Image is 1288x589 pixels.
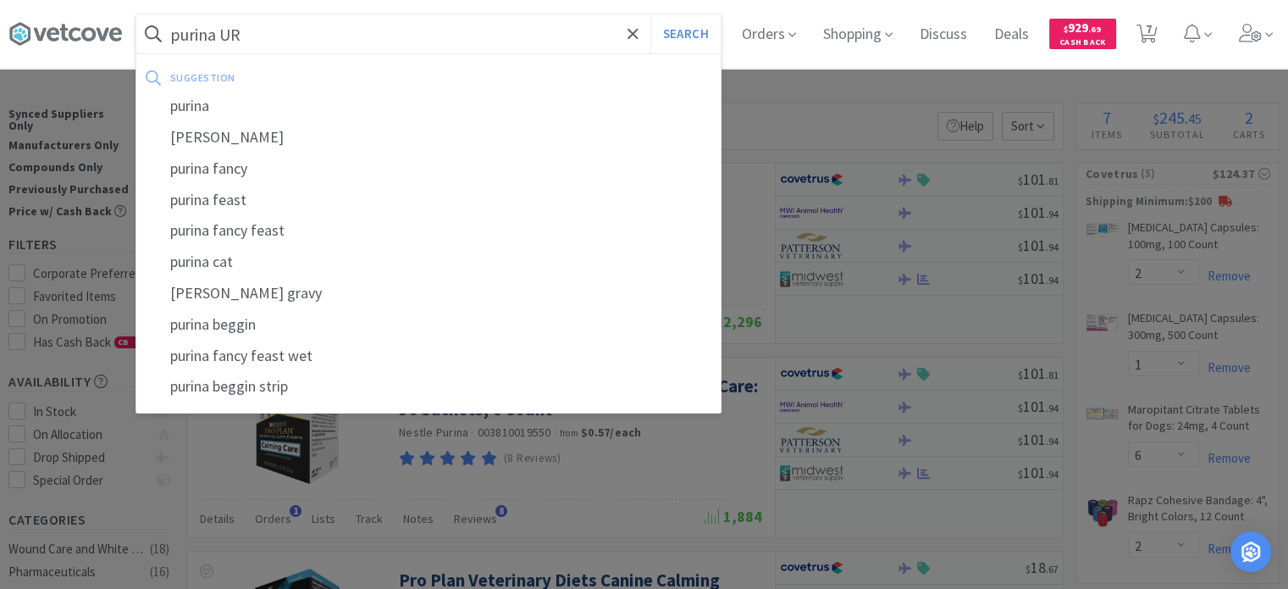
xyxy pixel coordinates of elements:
[1049,11,1116,57] a: $929.69Cash Back
[136,247,721,278] div: purina cat
[136,185,721,216] div: purina feast
[987,27,1036,42] a: Deals
[913,27,974,42] a: Discuss
[1230,531,1271,572] div: Open Intercom Messenger
[136,14,721,53] input: Search by item, sku, manufacturer, ingredient, size...
[1064,24,1068,35] span: $
[136,278,721,309] div: [PERSON_NAME] gravy
[136,371,721,403] div: purina beggin strip
[170,64,473,91] div: suggestion
[650,14,721,53] button: Search
[136,91,721,122] div: purina
[136,341,721,372] div: purina fancy feast wet
[1059,38,1106,49] span: Cash Back
[136,309,721,341] div: purina beggin
[1064,19,1101,36] span: 929
[1088,24,1101,35] span: . 69
[136,215,721,247] div: purina fancy feast
[1130,29,1164,44] a: 7
[136,122,721,153] div: [PERSON_NAME]
[136,153,721,185] div: purina fancy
